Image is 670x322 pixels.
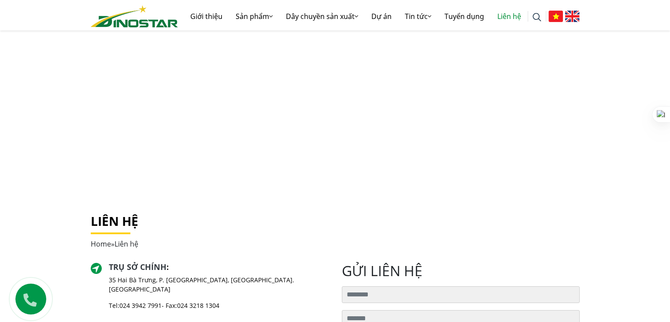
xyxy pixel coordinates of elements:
[565,11,580,22] img: English
[184,2,229,30] a: Giới thiệu
[109,275,328,294] p: 35 Hai Bà Trưng, P. [GEOGRAPHIC_DATA], [GEOGRAPHIC_DATA]. [GEOGRAPHIC_DATA]
[109,301,328,310] p: Tel: - Fax:
[342,262,580,279] h2: gửi liên hệ
[91,5,178,27] img: logo
[109,262,328,272] h2: :
[398,2,438,30] a: Tin tức
[491,2,528,30] a: Liên hệ
[548,11,563,22] img: Tiếng Việt
[229,2,279,30] a: Sản phẩm
[533,13,541,22] img: search
[91,214,580,229] h1: Liên hệ
[115,239,138,249] span: Liên hệ
[91,239,138,249] span: »
[365,2,398,30] a: Dự án
[177,301,219,310] a: 024 3218 1304
[109,262,167,272] a: Trụ sở chính
[279,2,365,30] a: Dây chuyền sản xuất
[91,263,102,274] img: directer
[91,239,111,249] a: Home
[438,2,491,30] a: Tuyển dụng
[119,301,162,310] a: 024 3942 7991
